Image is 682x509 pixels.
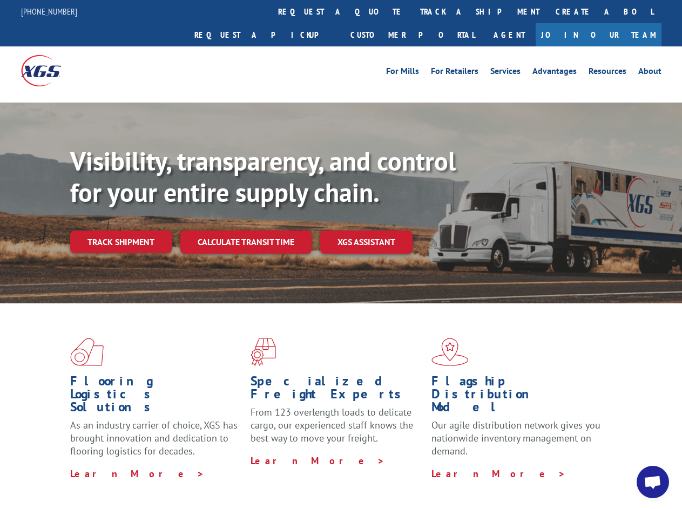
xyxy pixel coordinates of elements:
a: Learn More > [251,454,385,467]
img: xgs-icon-total-supply-chain-intelligence-red [70,338,104,366]
h1: Specialized Freight Experts [251,375,423,406]
a: Request a pickup [186,23,342,46]
a: XGS ASSISTANT [320,230,413,254]
a: For Retailers [431,67,478,79]
a: Join Our Team [536,23,661,46]
a: Customer Portal [342,23,483,46]
p: From 123 overlength loads to delicate cargo, our experienced staff knows the best way to move you... [251,406,423,454]
h1: Flagship Distribution Model [431,375,604,419]
img: xgs-icon-focused-on-flooring-red [251,338,276,366]
a: Learn More > [70,467,205,480]
img: xgs-icon-flagship-distribution-model-red [431,338,469,366]
a: Services [490,67,521,79]
a: Track shipment [70,230,172,253]
a: Calculate transit time [180,230,312,254]
a: [PHONE_NUMBER] [21,6,77,17]
a: About [638,67,661,79]
a: Resources [589,67,626,79]
a: For Mills [386,67,419,79]
a: Learn More > [431,467,566,480]
a: Advantages [532,67,577,79]
h1: Flooring Logistics Solutions [70,375,242,419]
b: Visibility, transparency, and control for your entire supply chain. [70,144,456,209]
a: Agent [483,23,536,46]
a: Open chat [637,466,669,498]
span: As an industry carrier of choice, XGS has brought innovation and dedication to flooring logistics... [70,419,238,457]
span: Our agile distribution network gives you nationwide inventory management on demand. [431,419,600,457]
